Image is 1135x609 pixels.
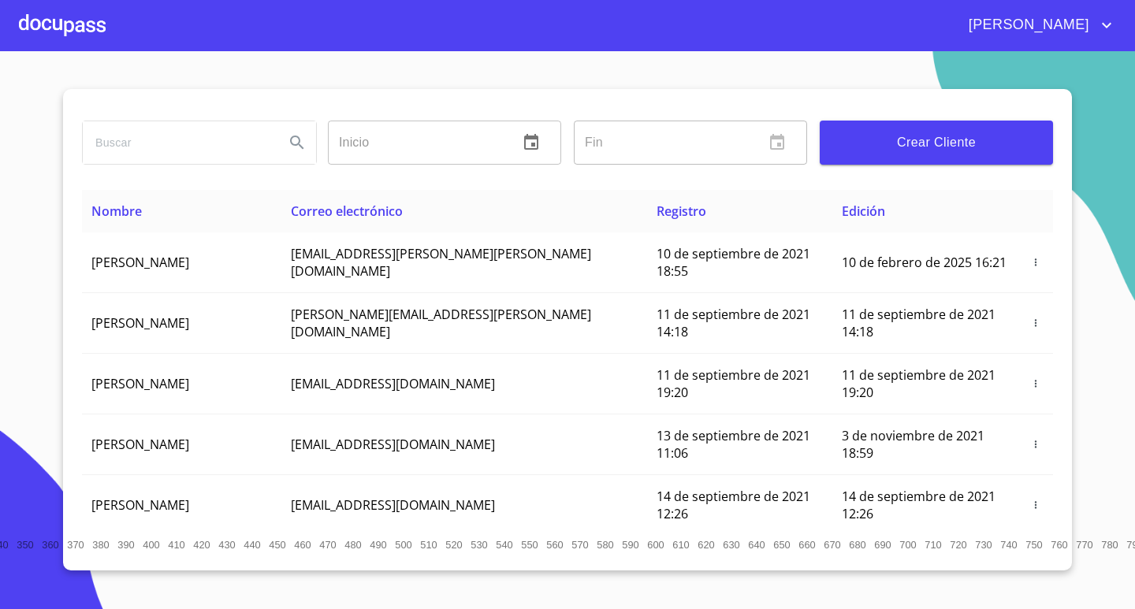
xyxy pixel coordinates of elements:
[874,539,891,551] span: 690
[67,539,84,551] span: 370
[290,533,315,558] button: 460
[370,539,386,551] span: 490
[672,539,689,551] span: 610
[647,539,664,551] span: 600
[694,533,719,558] button: 620
[794,533,820,558] button: 660
[278,124,316,162] button: Search
[842,366,995,401] span: 11 de septiembre de 2021 19:20
[83,121,272,164] input: search
[925,539,941,551] span: 710
[723,539,739,551] span: 630
[849,539,865,551] span: 680
[395,539,411,551] span: 500
[1076,539,1092,551] span: 770
[88,533,113,558] button: 380
[420,539,437,551] span: 510
[657,202,706,220] span: Registro
[1047,533,1072,558] button: 760
[340,533,366,558] button: 480
[38,533,63,558] button: 360
[820,121,1053,165] button: Crear Cliente
[143,539,159,551] span: 400
[1000,539,1017,551] span: 740
[946,533,971,558] button: 720
[996,533,1021,558] button: 740
[593,533,618,558] button: 580
[91,496,189,514] span: [PERSON_NAME]
[391,533,416,558] button: 500
[240,533,265,558] button: 440
[265,533,290,558] button: 450
[571,539,588,551] span: 570
[344,539,361,551] span: 480
[467,533,492,558] button: 530
[798,539,815,551] span: 660
[1021,533,1047,558] button: 750
[291,496,495,514] span: [EMAIL_ADDRESS][DOMAIN_NAME]
[657,427,810,462] span: 13 de septiembre de 2021 11:06
[193,539,210,551] span: 420
[622,539,638,551] span: 590
[643,533,668,558] button: 600
[291,436,495,453] span: [EMAIL_ADDRESS][DOMAIN_NAME]
[832,132,1040,154] span: Crear Cliente
[63,533,88,558] button: 370
[1097,533,1122,558] button: 780
[92,539,109,551] span: 380
[1051,539,1067,551] span: 760
[773,539,790,551] span: 650
[870,533,895,558] button: 690
[91,202,142,220] span: Nombre
[769,533,794,558] button: 650
[517,533,542,558] button: 550
[719,533,744,558] button: 630
[895,533,921,558] button: 700
[416,533,441,558] button: 510
[971,533,996,558] button: 730
[521,539,538,551] span: 550
[842,202,885,220] span: Edición
[189,533,214,558] button: 420
[1025,539,1042,551] span: 750
[17,539,33,551] span: 350
[842,306,995,340] span: 11 de septiembre de 2021 14:18
[445,539,462,551] span: 520
[291,245,591,280] span: [EMAIL_ADDRESS][PERSON_NAME][PERSON_NAME][DOMAIN_NAME]
[496,539,512,551] span: 540
[366,533,391,558] button: 490
[657,245,810,280] span: 10 de septiembre de 2021 18:55
[957,13,1097,38] span: [PERSON_NAME]
[269,539,285,551] span: 450
[319,539,336,551] span: 470
[471,539,487,551] span: 530
[546,539,563,551] span: 560
[113,533,139,558] button: 390
[117,539,134,551] span: 390
[899,539,916,551] span: 700
[542,533,567,558] button: 560
[657,366,810,401] span: 11 de septiembre de 2021 19:20
[657,306,810,340] span: 11 de septiembre de 2021 14:18
[291,202,403,220] span: Correo electrónico
[1072,533,1097,558] button: 770
[842,427,984,462] span: 3 de noviembre de 2021 18:59
[950,539,966,551] span: 720
[244,539,260,551] span: 440
[294,539,311,551] span: 460
[42,539,58,551] span: 360
[618,533,643,558] button: 590
[164,533,189,558] button: 410
[975,539,992,551] span: 730
[492,533,517,558] button: 540
[748,539,765,551] span: 640
[168,539,184,551] span: 410
[291,306,591,340] span: [PERSON_NAME][EMAIL_ADDRESS][PERSON_NAME][DOMAIN_NAME]
[744,533,769,558] button: 640
[441,533,467,558] button: 520
[842,488,995,522] span: 14 de septiembre de 2021 12:26
[597,539,613,551] span: 580
[91,436,189,453] span: [PERSON_NAME]
[921,533,946,558] button: 710
[824,539,840,551] span: 670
